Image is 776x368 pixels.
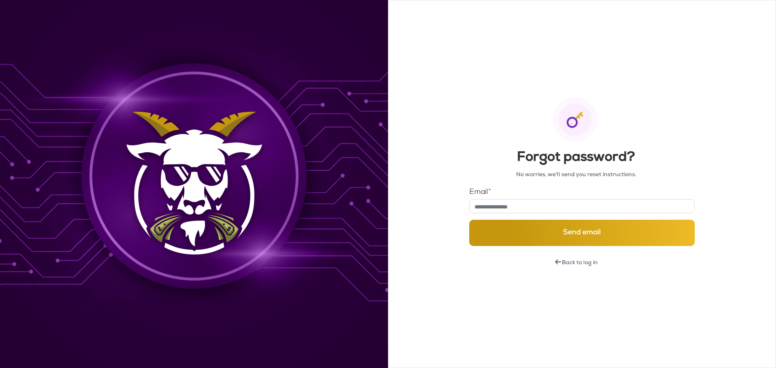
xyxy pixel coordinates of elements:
button: Send email [469,220,695,246]
h2: Forgot password? [457,151,695,165]
span: ← [555,258,562,269]
label: Email [469,189,491,196]
img: Background Image [117,104,271,264]
a: ←Back to log in [457,256,695,271]
p: No worries, we'll send you reset instructions. [457,171,695,179]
